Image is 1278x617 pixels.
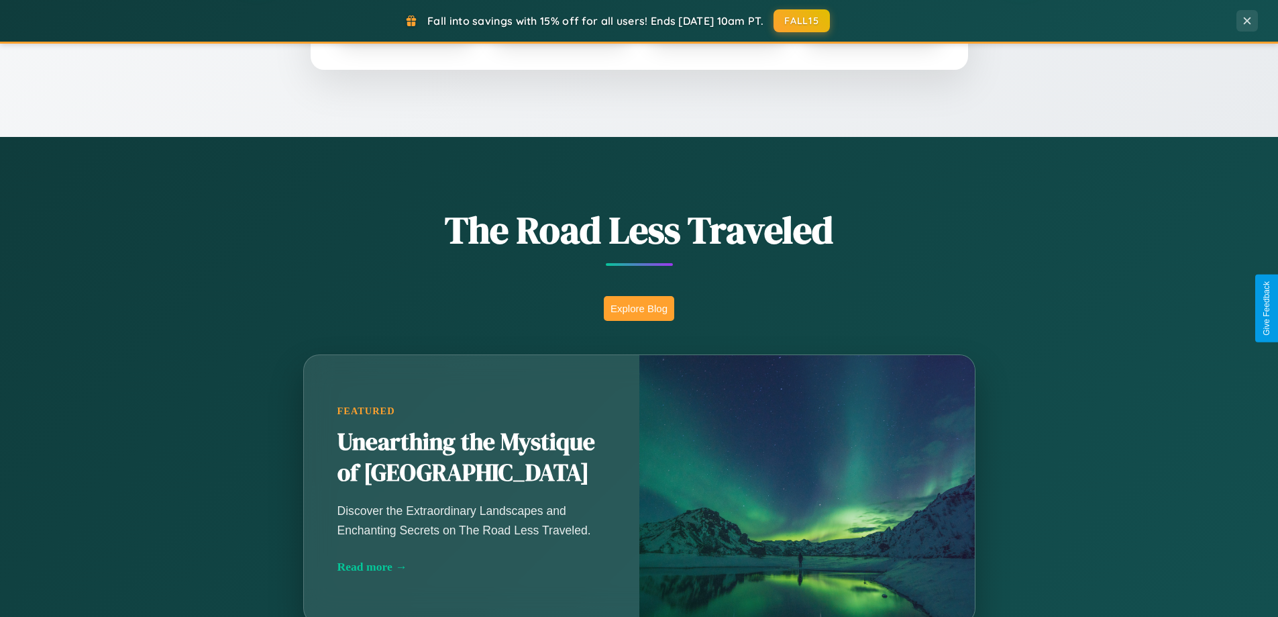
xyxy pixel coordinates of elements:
button: FALL15 [774,9,830,32]
button: Explore Blog [604,296,674,321]
p: Discover the Extraordinary Landscapes and Enchanting Secrets on The Road Less Traveled. [337,502,606,539]
div: Featured [337,406,606,417]
h1: The Road Less Traveled [237,204,1042,256]
span: Fall into savings with 15% off for all users! Ends [DATE] 10am PT. [427,14,763,28]
div: Read more → [337,560,606,574]
h2: Unearthing the Mystique of [GEOGRAPHIC_DATA] [337,427,606,489]
div: Give Feedback [1262,281,1271,336]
